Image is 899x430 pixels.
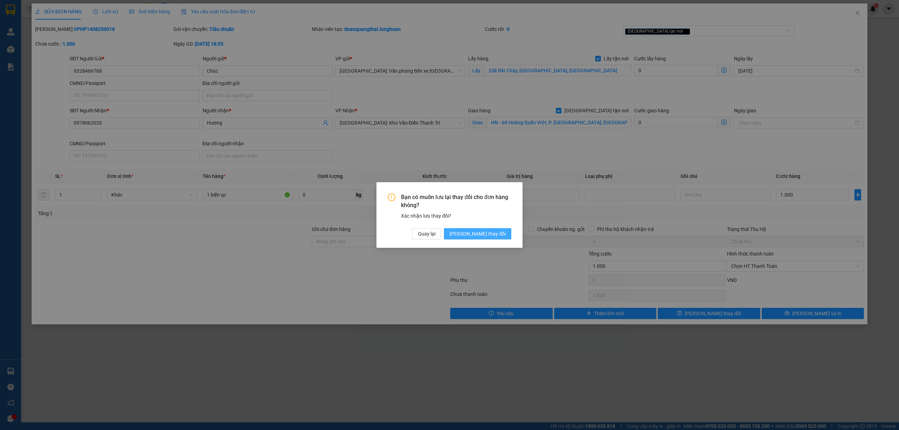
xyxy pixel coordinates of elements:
span: exclamation-circle [388,193,395,201]
div: Xác nhận lưu thay đổi? [401,212,511,220]
span: [PERSON_NAME] thay đổi [449,230,506,238]
button: [PERSON_NAME] thay đổi [444,228,511,239]
span: Bạn có muốn lưu lại thay đổi cho đơn hàng không? [401,193,511,209]
button: Quay lại [412,228,441,239]
span: Quay lại [418,230,435,238]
